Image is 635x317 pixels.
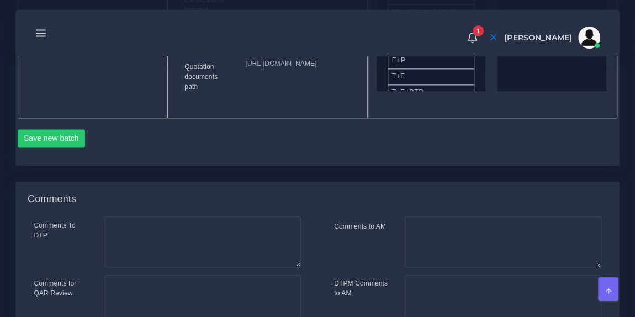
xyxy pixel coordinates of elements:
[504,34,572,41] span: [PERSON_NAME]
[184,62,229,92] label: Quotation documents path
[34,220,88,240] label: Comments To DTP
[334,221,386,231] label: Comments to AM
[499,27,604,49] a: [PERSON_NAME]avatar
[578,27,600,49] img: avatar
[388,84,475,101] li: T+E+DTP
[334,278,388,298] label: DTPM Comments to AM
[463,31,482,44] a: 1
[388,52,475,69] li: E+P
[245,58,350,70] p: [URL][DOMAIN_NAME]
[28,193,76,205] h4: Comments
[473,25,484,36] span: 1
[388,68,475,85] li: T+E
[18,129,86,148] button: Save new batch
[34,278,88,298] label: Comments for QAR Review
